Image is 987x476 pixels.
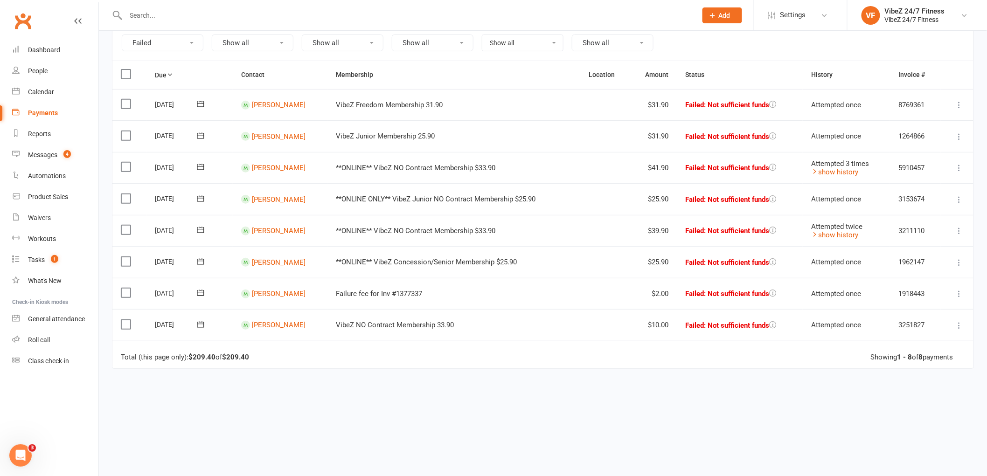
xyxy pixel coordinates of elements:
[28,109,58,117] div: Payments
[862,6,880,25] div: VF
[890,278,941,310] td: 1918443
[890,309,941,341] td: 3251827
[122,34,203,51] button: Failed
[392,34,473,51] button: Show all
[252,321,306,329] a: [PERSON_NAME]
[890,246,941,278] td: 1962147
[702,7,742,23] button: Add
[811,321,861,329] span: Attempted once
[252,290,306,298] a: [PERSON_NAME]
[704,258,770,267] span: : Not sufficient funds
[686,132,770,141] span: Failed
[630,61,677,89] th: Amount
[155,191,198,206] div: [DATE]
[12,309,98,330] a: General attendance kiosk mode
[28,193,68,200] div: Product Sales
[580,61,630,89] th: Location
[686,195,770,204] span: Failed
[252,227,306,235] a: [PERSON_NAME]
[686,227,770,235] span: Failed
[302,34,383,51] button: Show all
[155,97,198,111] div: [DATE]
[28,336,50,344] div: Roll call
[890,152,941,184] td: 5910457
[327,61,580,89] th: Membership
[630,120,677,152] td: $31.90
[155,128,198,143] div: [DATE]
[704,164,770,172] span: : Not sufficient funds
[704,290,770,298] span: : Not sufficient funds
[811,258,861,266] span: Attempted once
[28,130,51,138] div: Reports
[677,61,803,89] th: Status
[212,34,293,51] button: Show all
[811,168,858,176] a: show history
[630,215,677,247] td: $39.90
[890,89,941,121] td: 8769361
[28,357,69,365] div: Class check-in
[147,61,233,89] th: Due
[12,166,98,186] a: Automations
[9,444,32,467] iframe: Intercom live chat
[28,315,85,323] div: General attendance
[686,321,770,330] span: Failed
[155,254,198,269] div: [DATE]
[871,353,953,361] div: Showing of payments
[12,186,98,207] a: Product Sales
[222,353,249,361] strong: $209.40
[28,46,60,54] div: Dashboard
[704,101,770,109] span: : Not sufficient funds
[704,132,770,141] span: : Not sufficient funds
[780,5,806,26] span: Settings
[704,195,770,204] span: : Not sufficient funds
[630,183,677,215] td: $25.90
[811,159,869,168] span: Attempted 3 times
[12,228,98,249] a: Workouts
[572,34,653,51] button: Show all
[155,223,198,237] div: [DATE]
[811,231,858,239] a: show history
[28,151,57,159] div: Messages
[630,246,677,278] td: $25.90
[885,7,945,15] div: VibeZ 24/7 Fitness
[803,61,890,89] th: History
[123,9,690,22] input: Search...
[811,195,861,203] span: Attempted once
[686,290,770,298] span: Failed
[12,103,98,124] a: Payments
[12,351,98,372] a: Class kiosk mode
[155,160,198,174] div: [DATE]
[336,101,443,109] span: VibeZ Freedom Membership 31.90
[890,120,941,152] td: 1264866
[12,40,98,61] a: Dashboard
[252,195,306,203] a: [PERSON_NAME]
[704,227,770,235] span: : Not sufficient funds
[28,235,56,242] div: Workouts
[12,249,98,270] a: Tasks 1
[28,256,45,263] div: Tasks
[121,353,249,361] div: Total (this page only): of
[719,12,730,19] span: Add
[28,214,51,221] div: Waivers
[336,321,454,329] span: VibeZ NO Contract Membership 33.90
[811,290,861,298] span: Attempted once
[919,353,923,361] strong: 8
[233,61,327,89] th: Contact
[252,164,306,172] a: [PERSON_NAME]
[12,330,98,351] a: Roll call
[28,172,66,179] div: Automations
[336,195,535,203] span: **ONLINE ONLY** VibeZ Junior NO Contract Membership $25.90
[336,290,422,298] span: Failure fee for Inv #1377337
[630,152,677,184] td: $41.90
[811,222,862,231] span: Attempted twice
[336,227,495,235] span: **ONLINE** VibeZ NO Contract Membership $33.90
[630,278,677,310] td: $2.00
[12,145,98,166] a: Messages 4
[12,61,98,82] a: People
[686,101,770,109] span: Failed
[12,124,98,145] a: Reports
[811,132,861,140] span: Attempted once
[890,215,941,247] td: 3211110
[686,164,770,172] span: Failed
[686,258,770,267] span: Failed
